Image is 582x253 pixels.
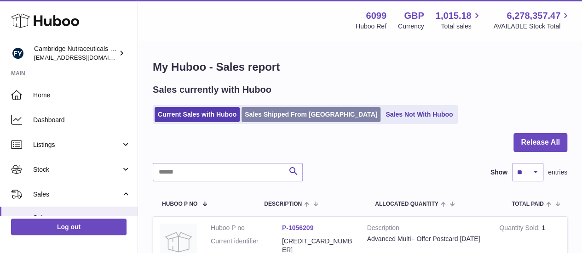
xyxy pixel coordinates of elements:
a: Sales Not With Huboo [382,107,456,122]
span: Stock [33,165,121,174]
a: Sales Shipped From [GEOGRAPHIC_DATA] [242,107,380,122]
h1: My Huboo - Sales report [153,60,567,74]
span: Home [33,91,131,100]
span: Sales [33,190,121,199]
button: Release All [513,133,567,152]
dt: Huboo P no [211,224,282,232]
span: Huboo P no [162,201,197,207]
label: Show [490,168,507,177]
a: Current Sales with Huboo [155,107,240,122]
strong: GBP [404,10,424,22]
img: internalAdmin-6099@internal.huboo.com [11,46,25,60]
span: Total paid [512,201,544,207]
span: entries [548,168,567,177]
span: 1,015.18 [436,10,472,22]
span: [EMAIL_ADDRESS][DOMAIN_NAME] [34,54,135,61]
span: Description [264,201,302,207]
strong: Description [367,224,486,235]
span: ALLOCATED Quantity [375,201,438,207]
div: Cambridge Nutraceuticals Ltd [34,45,117,62]
strong: Quantity Sold [499,224,542,234]
span: Sales [33,214,131,222]
span: AVAILABLE Stock Total [493,22,571,31]
span: Dashboard [33,116,131,124]
div: Currency [398,22,424,31]
a: Log out [11,219,127,235]
strong: 6099 [366,10,386,22]
span: Total sales [441,22,482,31]
h2: Sales currently with Huboo [153,84,271,96]
a: P-1056209 [282,224,314,231]
span: Listings [33,141,121,149]
a: 1,015.18 Total sales [436,10,482,31]
span: 6,278,357.47 [507,10,560,22]
div: Huboo Ref [356,22,386,31]
a: 6,278,357.47 AVAILABLE Stock Total [493,10,571,31]
div: Advanced Multi+ Offer Postcard [DATE] [367,235,486,243]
